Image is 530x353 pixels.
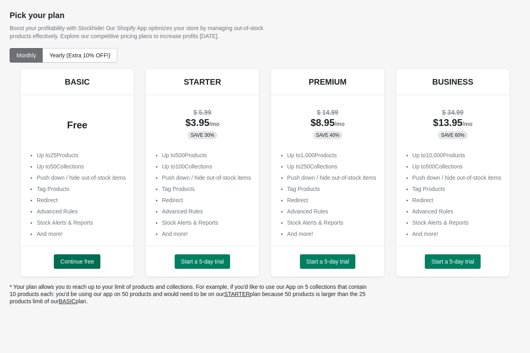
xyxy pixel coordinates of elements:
h5: BUSINESS [432,77,473,87]
li: Stock Alerts & Reports [412,219,501,227]
li: Advanced Rules [412,207,501,215]
span: Start a 5-day trial [431,258,474,265]
div: $ 13.95 [404,119,501,128]
li: Push down / hide out-of-stock items [412,174,501,182]
button: Yearly (Extra 10% OFF!) [43,48,117,63]
span: SAVE 40% [316,132,339,138]
li: Advanced Rules [162,207,251,215]
button: Start a 5-day trial [425,254,481,269]
h5: PREMIUM [309,77,347,87]
div: $ 34.99 [404,109,501,117]
li: Redirect [287,196,376,204]
li: Tag Products [412,185,501,193]
p: Up to 250 Collections [287,162,376,170]
div: $ 14.99 [279,109,376,117]
p: * Your plan allows you to reach up to your limit of products and collections. For example, if you... [10,283,371,305]
span: /mo [463,121,473,127]
div: $ 8.95 [279,119,376,128]
span: Yearly (Extra 10% OFF!) [49,52,110,59]
li: Redirect [412,196,501,204]
li: And more! [412,230,501,238]
p: Up to 100 Collections [162,162,251,170]
h5: STARTER [184,77,221,87]
li: Advanced Rules [37,207,126,215]
span: SAVE 30% [191,132,214,138]
li: Push down / hide out-of-stock items [287,174,376,182]
p: Up to 500 Collections [412,162,501,170]
span: SAVE 60% [441,132,464,138]
p: Up to 500 Products [162,151,251,159]
ins: STARTER [224,291,250,297]
span: Monthly [16,52,36,59]
p: Boost your profitability with Stockhide! Our Shopify App optimizes your store by managing out-of-... [10,24,285,40]
li: Stock Alerts & Reports [287,219,376,227]
h1: Pick your plan [10,10,520,20]
li: Tag Products [287,185,376,193]
button: Start a 5-day trial [300,254,356,269]
div: Free [29,121,126,129]
span: Continue free [60,258,94,265]
button: Monthly [10,48,43,63]
li: Push down / hide out-of-stock items [162,174,251,182]
li: Redirect [37,196,126,204]
li: And more! [37,230,126,238]
p: Up to 1,000 Products [287,151,376,159]
span: Start a 5-day trial [306,258,349,265]
p: Up to 10,000 Products [412,151,501,159]
li: Tag Products [162,185,251,193]
li: Redirect [162,196,251,204]
button: Continue free [54,254,100,269]
li: Advanced Rules [287,207,376,215]
span: Start a 5-day trial [181,258,224,265]
li: Stock Alerts & Reports [162,219,251,227]
span: /mo [334,121,344,127]
li: Stock Alerts & Reports [37,219,126,227]
li: Tag Products [37,185,126,193]
p: Up to 50 Collections [37,162,126,170]
ins: BASIC [59,298,75,304]
button: Start a 5-day trial [175,254,230,269]
div: $ 5.99 [154,109,251,117]
div: $ 3.95 [154,119,251,128]
h5: BASIC [65,77,90,87]
li: And more! [162,230,251,238]
li: Push down / hide out-of-stock items [37,174,126,182]
span: /mo [210,121,220,127]
li: And more! [287,230,376,238]
p: Up to 25 Products [37,151,126,159]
